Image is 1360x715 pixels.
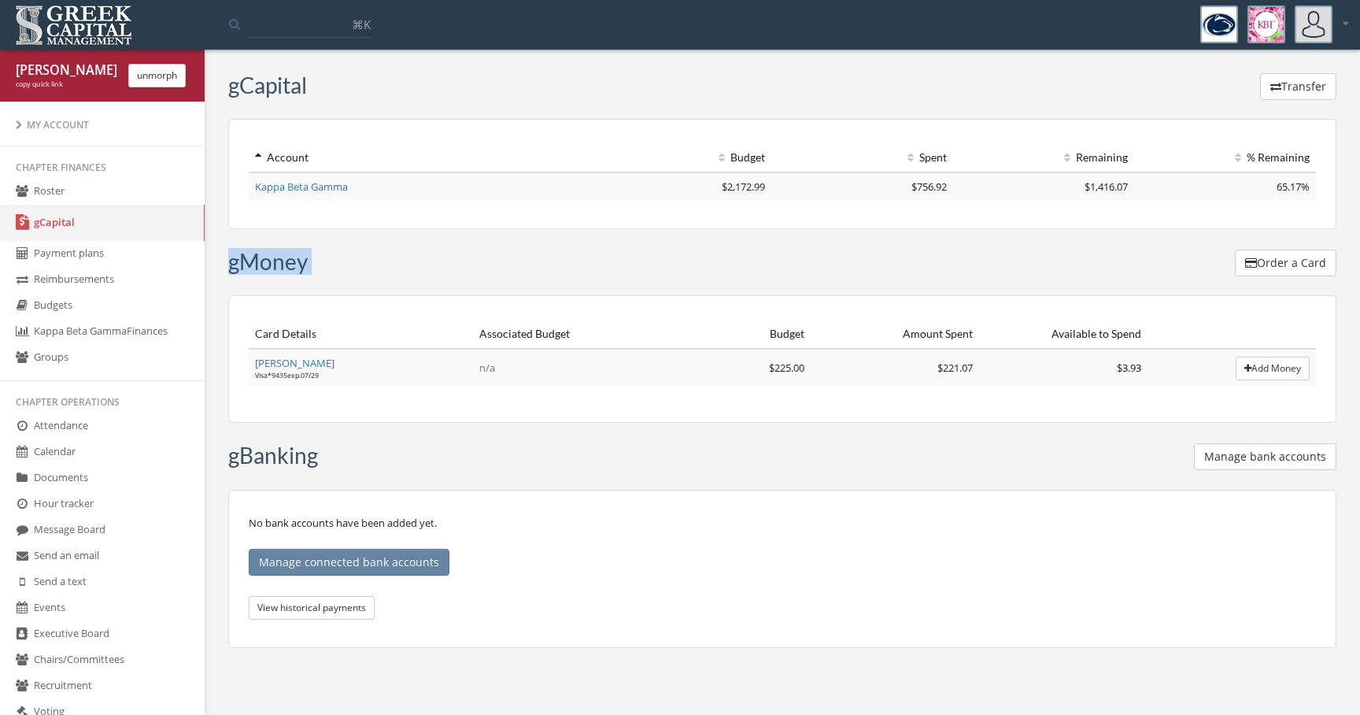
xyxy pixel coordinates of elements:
[352,17,371,32] span: ⌘K
[778,150,947,165] div: Spent
[1236,357,1310,380] button: Add Money
[249,596,375,620] button: View historical payments
[16,118,189,132] div: My Account
[642,320,811,349] th: Budget
[937,361,973,375] span: $221.07
[1260,73,1336,100] button: Transfer
[1277,180,1310,194] span: 65.17%
[255,180,348,194] a: Kappa Beta Gamma
[979,320,1147,349] th: Available to Spend
[228,73,307,98] h3: gCapital
[16,61,116,80] div: [PERSON_NAME] Ginex
[1117,361,1141,375] span: $3.93
[228,250,308,274] h3: gMoney
[959,150,1129,165] div: Remaining
[911,180,947,194] span: $756.92
[255,356,334,370] a: [PERSON_NAME]
[1140,150,1310,165] div: % Remaining
[249,514,1316,576] p: No bank accounts have been added yet.
[722,180,765,194] span: $2,172.99
[249,320,473,349] th: Card Details
[228,443,318,468] h3: gBanking
[473,320,641,349] th: Associated Budget
[16,80,116,90] div: copy quick link
[1194,443,1336,470] button: Manage bank accounts
[479,361,495,375] span: n/a
[1085,180,1128,194] span: $1,416.07
[128,64,186,87] button: unmorph
[255,371,467,381] div: Visa * 9435 exp. 07 / 29
[1235,250,1336,276] button: Order a Card
[597,150,766,165] div: Budget
[769,361,804,375] span: $225.00
[255,150,584,165] div: Account
[249,549,449,576] button: Manage connected bank accounts
[811,320,979,349] th: Amount Spent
